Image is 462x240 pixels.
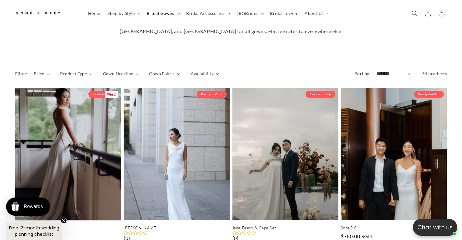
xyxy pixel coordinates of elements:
img: Bone and Grey Bridal [15,8,61,19]
a: [PERSON_NAME] [15,225,121,231]
div: Free 12-month wedding planning checklistClose teaser [6,222,62,240]
span: About Us [305,11,324,16]
button: Open chatbox [413,219,457,236]
summary: Search [408,7,421,20]
a: Sora 2.0 [341,225,447,231]
p: Free delivery to [GEOGRAPHIC_DATA], [GEOGRAPHIC_DATA], [GEOGRAPHIC_DATA], [GEOGRAPHIC_DATA], and ... [113,18,350,36]
span: Product Type [60,70,87,77]
h2: Filter: [15,70,28,77]
a: Bone and Grey Bridal [13,6,78,21]
summary: Bridal Gowns [143,7,183,20]
span: Price [34,70,44,77]
span: Bridal Gowns [147,11,174,16]
span: 54 products [422,71,447,76]
span: Gown Fabric [149,70,175,77]
summary: Bridal Accessories [183,7,233,20]
summary: Price [34,70,50,77]
a: Jade Dress & Cape Set [232,225,338,231]
summary: Availability (0 selected) [191,70,219,77]
div: Rewards [24,204,43,209]
button: Close teaser [61,218,67,224]
span: Free 12-month wedding planning checklist [9,225,59,237]
a: [PERSON_NAME] [124,225,230,231]
span: Bridal Try-on [270,11,297,16]
span: #BGBrides [236,11,258,16]
span: Gown Neckline [103,70,133,77]
p: Chat with us [413,223,457,232]
span: Shop by Style [108,11,135,16]
summary: About Us [301,7,332,20]
summary: Gown Neckline (0 selected) [103,70,139,77]
label: Sort by: [355,71,371,76]
span: Availability [191,70,214,77]
a: Home [84,7,104,20]
a: Bridal Try-on [266,7,301,20]
summary: Product Type (0 selected) [60,70,92,77]
span: Home [88,11,100,16]
span: Bridal Accessories [186,11,224,16]
summary: Gown Fabric (0 selected) [149,70,180,77]
summary: #BGBrides [233,7,266,20]
summary: Shop by Style [104,7,143,20]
